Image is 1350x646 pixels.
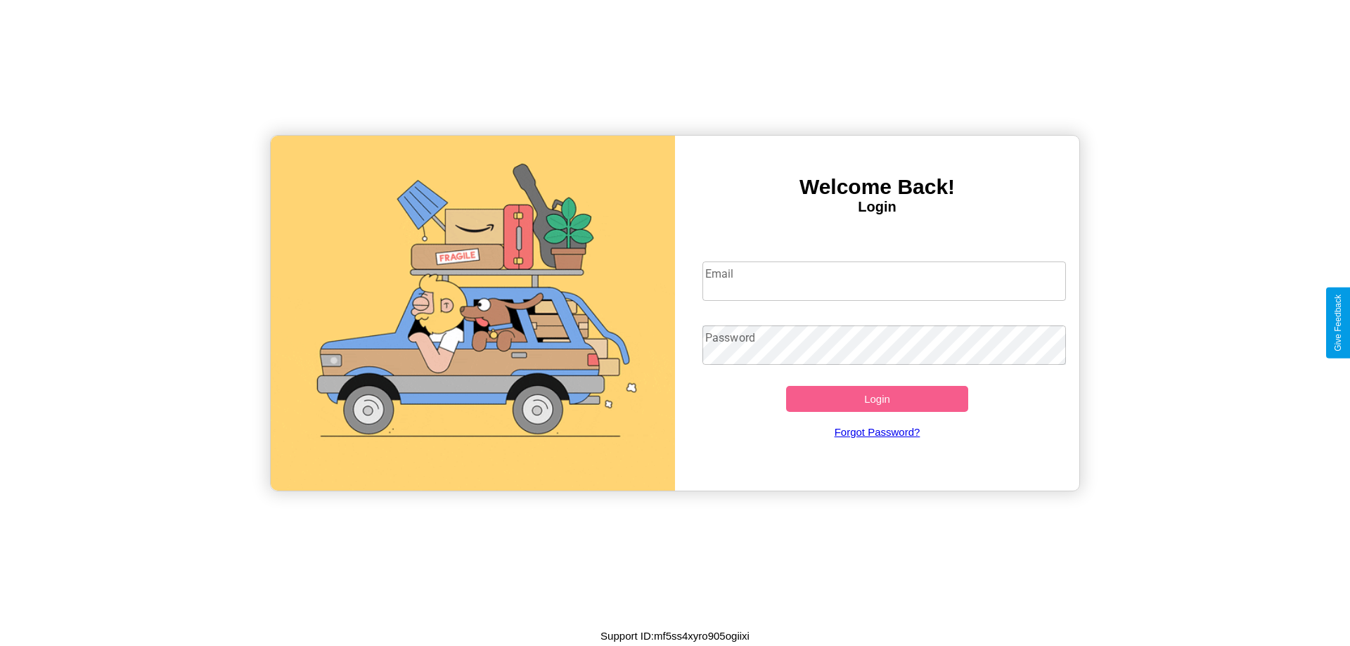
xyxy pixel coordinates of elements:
[695,412,1060,452] a: Forgot Password?
[1333,295,1343,351] div: Give Feedback
[675,175,1079,199] h3: Welcome Back!
[271,136,675,491] img: gif
[786,386,968,412] button: Login
[600,626,750,645] p: Support ID: mf5ss4xyro905ogiixi
[675,199,1079,215] h4: Login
